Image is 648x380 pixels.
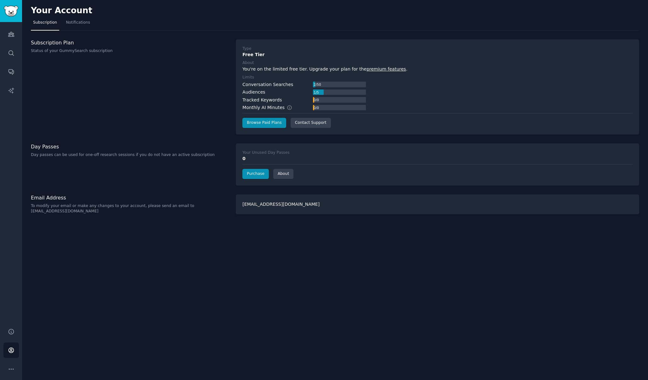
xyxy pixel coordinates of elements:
div: 0 / 0 [313,97,319,103]
p: Status of your GummySearch subscription [31,48,229,54]
div: You're on the limited free tier. Upgrade your plan for the . [242,66,633,72]
div: Limits [242,75,254,80]
div: 0 / 0 [313,105,319,111]
a: Notifications [64,18,92,31]
h3: Day Passes [31,143,229,150]
div: 2 / 50 [313,82,321,87]
a: Contact Support [291,118,331,128]
div: Tracked Keywords [242,97,282,103]
p: Day passes can be used for one-off research sessions if you do not have an active subscription [31,152,229,158]
a: Purchase [242,169,269,179]
img: GummySearch logo [4,6,18,17]
div: Type [242,46,251,52]
a: Browse Paid Plans [242,118,286,128]
a: About [273,169,293,179]
div: 1 / 5 [313,89,319,95]
div: Audiences [242,89,265,95]
span: Notifications [66,20,90,26]
div: About [242,60,254,66]
span: Subscription [33,20,57,26]
p: To modify your email or make any changes to your account, please send an email to [EMAIL_ADDRESS]... [31,203,229,214]
a: premium features [367,66,406,72]
div: Free Tier [242,51,633,58]
div: Your Unused Day Passes [242,150,289,156]
div: [EMAIL_ADDRESS][DOMAIN_NAME] [236,194,639,214]
div: Conversation Searches [242,81,293,88]
h3: Email Address [31,194,229,201]
div: Monthly AI Minutes [242,104,299,111]
h3: Subscription Plan [31,39,229,46]
h2: Your Account [31,6,92,16]
div: 0 [242,155,633,162]
a: Subscription [31,18,59,31]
